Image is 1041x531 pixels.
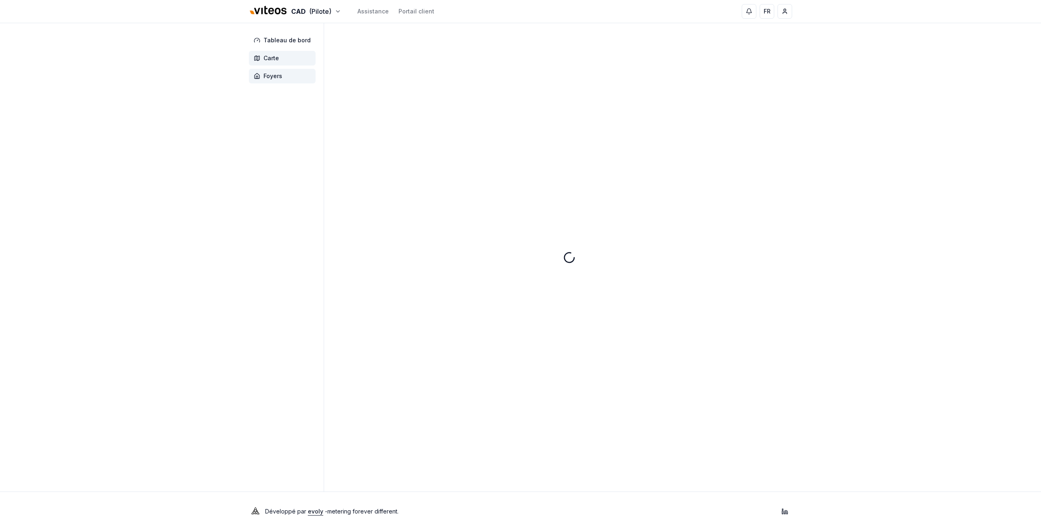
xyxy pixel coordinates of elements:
[764,7,771,15] span: FR
[309,7,331,16] span: (Pilote)
[249,51,319,66] a: Carte
[264,72,282,80] span: Foyers
[308,508,323,515] a: evoly
[760,4,774,19] button: FR
[249,505,262,518] img: Evoly Logo
[264,54,279,62] span: Carte
[264,36,311,44] span: Tableau de bord
[399,7,434,15] a: Portail client
[357,7,389,15] a: Assistance
[291,7,306,16] span: CAD
[249,33,319,48] a: Tableau de bord
[265,506,399,517] p: Développé par - metering forever different .
[249,3,341,20] button: CAD(Pilote)
[249,69,319,83] a: Foyers
[249,1,288,20] img: Viteos - CAD Logo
